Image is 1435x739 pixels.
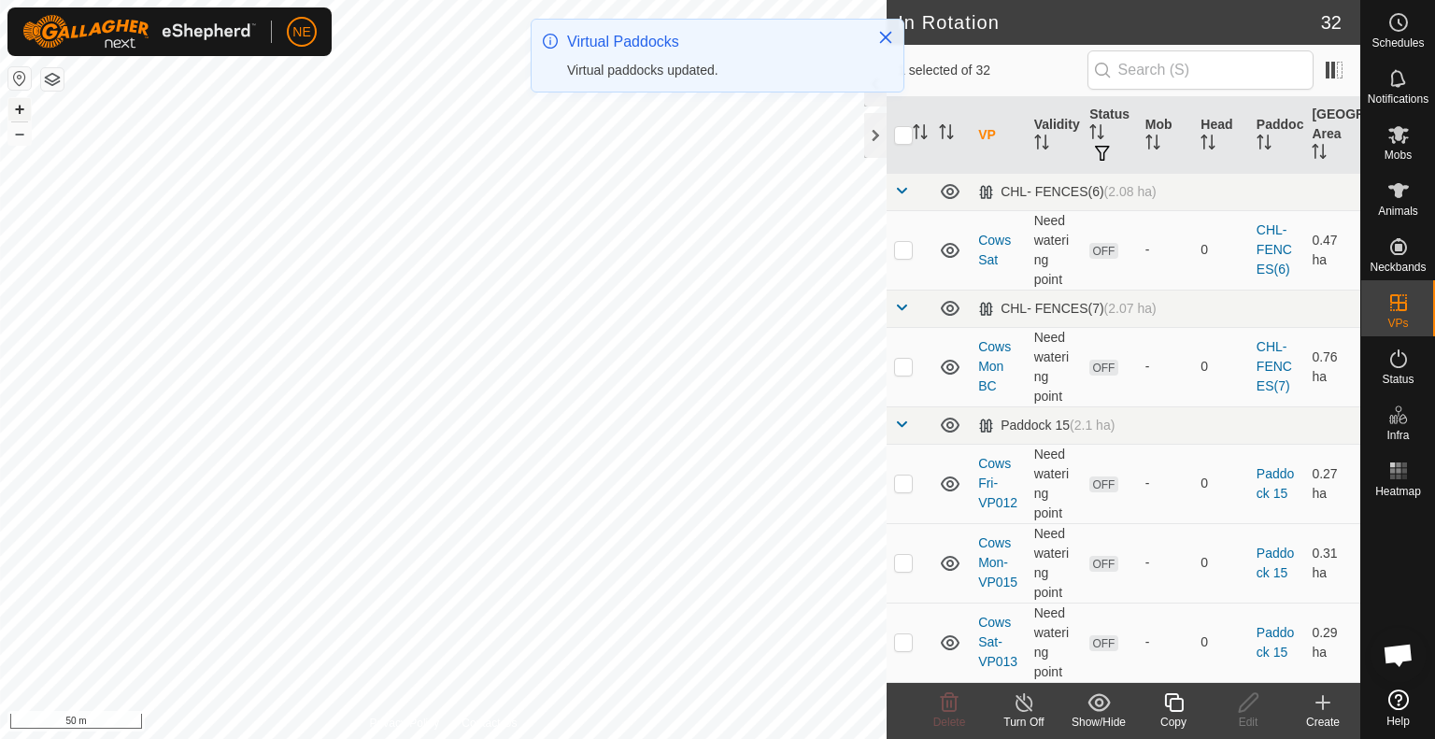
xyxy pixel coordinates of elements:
span: VPs [1387,318,1408,329]
div: CHL- FENCES(7) [978,301,1157,317]
span: Mobs [1385,149,1412,161]
div: - [1145,357,1186,377]
div: Copy [1136,714,1211,731]
a: Cows Sat [978,233,1011,267]
span: Help [1386,716,1410,727]
button: Reset Map [8,67,31,90]
a: Contact Us [462,715,517,732]
button: Map Layers [41,68,64,91]
td: 0.29 ha [1304,603,1360,682]
span: OFF [1089,635,1117,651]
td: Need watering point [1027,523,1083,603]
div: Virtual Paddocks [567,31,859,53]
td: 0.31 ha [1304,523,1360,603]
span: Neckbands [1370,262,1426,273]
div: Turn Off [987,714,1061,731]
th: VP [971,97,1027,174]
p-sorticon: Activate to sort [939,127,954,142]
a: Help [1361,682,1435,734]
p-sorticon: Activate to sort [1312,147,1327,162]
div: Paddock 15 [978,418,1115,433]
td: 0.27 ha [1304,444,1360,523]
th: Status [1082,97,1138,174]
a: Cows Fri-VP012 [978,456,1017,510]
a: CHL- FENCES(7) [1257,339,1292,393]
button: – [8,122,31,145]
span: OFF [1089,476,1117,492]
p-sorticon: Activate to sort [1034,137,1049,152]
td: 0 [1193,603,1249,682]
td: Need watering point [1027,327,1083,406]
p-sorticon: Activate to sort [1257,137,1272,152]
td: 0 [1193,327,1249,406]
div: - [1145,553,1186,573]
span: Animals [1378,206,1418,217]
span: Delete [933,716,966,729]
span: Schedules [1371,37,1424,49]
div: Open chat [1371,627,1427,683]
th: Validity [1027,97,1083,174]
h2: In Rotation [898,11,1321,34]
div: - [1145,632,1186,652]
td: 0 [1193,444,1249,523]
a: Privacy Policy [370,715,440,732]
div: - [1145,474,1186,493]
div: - [1145,240,1186,260]
span: OFF [1089,360,1117,376]
p-sorticon: Activate to sort [1201,137,1215,152]
a: Paddock 15 [1257,466,1294,501]
td: 0.47 ha [1304,210,1360,290]
a: Paddock 15 [1257,625,1294,660]
p-sorticon: Activate to sort [1089,127,1104,142]
a: CHL- FENCES(6) [1257,222,1292,277]
span: OFF [1089,243,1117,259]
span: Infra [1386,430,1409,441]
div: CHL- FENCES(6) [978,184,1157,200]
p-sorticon: Activate to sort [1145,137,1160,152]
a: Cows Mon BC [978,339,1011,393]
th: [GEOGRAPHIC_DATA] Area [1304,97,1360,174]
span: (2.08 ha) [1104,184,1157,199]
span: (2.07 ha) [1104,301,1157,316]
p-sorticon: Activate to sort [913,127,928,142]
td: Need watering point [1027,444,1083,523]
a: Cows Sat-VP013 [978,615,1017,669]
span: 1 selected of 32 [898,61,1087,80]
button: + [8,98,31,121]
div: Show/Hide [1061,714,1136,731]
span: Status [1382,374,1414,385]
div: Virtual paddocks updated. [567,61,859,80]
td: Need watering point [1027,210,1083,290]
span: OFF [1089,556,1117,572]
div: Edit [1211,714,1286,731]
span: (2.1 ha) [1070,418,1115,433]
span: 32 [1321,8,1342,36]
td: 0 [1193,210,1249,290]
td: 0 [1193,523,1249,603]
td: 0.76 ha [1304,327,1360,406]
th: Paddock [1249,97,1305,174]
a: Cows Mon-VP015 [978,535,1017,590]
input: Search (S) [1087,50,1314,90]
th: Mob [1138,97,1194,174]
td: Need watering point [1027,603,1083,682]
button: Close [873,24,899,50]
img: Gallagher Logo [22,15,256,49]
span: Heatmap [1375,486,1421,497]
a: Paddock 15 [1257,546,1294,580]
th: Head [1193,97,1249,174]
span: NE [292,22,310,42]
div: Create [1286,714,1360,731]
span: Notifications [1368,93,1428,105]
